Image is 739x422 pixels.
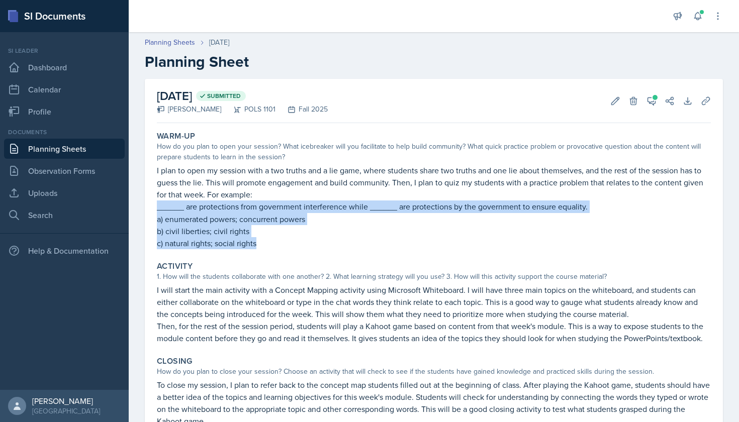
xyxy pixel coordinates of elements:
[4,46,125,55] div: Si leader
[4,183,125,203] a: Uploads
[221,104,275,115] div: POLS 1101
[157,366,711,377] div: How do you plan to close your session? Choose an activity that will check to see if the students ...
[4,241,125,261] div: Help & Documentation
[32,396,100,406] div: [PERSON_NAME]
[157,237,711,249] p: c) natural rights; social rights
[275,104,328,115] div: Fall 2025
[4,101,125,122] a: Profile
[209,37,229,48] div: [DATE]
[4,79,125,99] a: Calendar
[157,213,711,225] p: a) enumerated powers; concurrent powers
[4,205,125,225] a: Search
[157,141,711,162] div: How do you plan to open your session? What icebreaker will you facilitate to help build community...
[207,92,241,100] span: Submitted
[157,284,711,320] p: I will start the main activity with a Concept Mapping activity using Microsoft Whiteboard. I will...
[157,356,193,366] label: Closing
[4,139,125,159] a: Planning Sheets
[157,320,711,344] p: Then, for the rest of the session period, students will play a Kahoot game based on content from ...
[157,87,328,105] h2: [DATE]
[4,57,125,77] a: Dashboard
[157,104,221,115] div: [PERSON_NAME]
[157,261,193,271] label: Activity
[157,131,196,141] label: Warm-Up
[145,37,195,48] a: Planning Sheets
[157,225,711,237] p: b) civil liberties; civil rights
[32,406,100,416] div: [GEOGRAPHIC_DATA]
[157,200,711,213] p: ______ are protections from government interference while ______ are protections by the governmen...
[4,161,125,181] a: Observation Forms
[157,271,711,282] div: 1. How will the students collaborate with one another? 2. What learning strategy will you use? 3....
[157,164,711,200] p: I plan to open my session with a two truths and a lie game, where students share two truths and o...
[4,128,125,137] div: Documents
[145,53,723,71] h2: Planning Sheet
